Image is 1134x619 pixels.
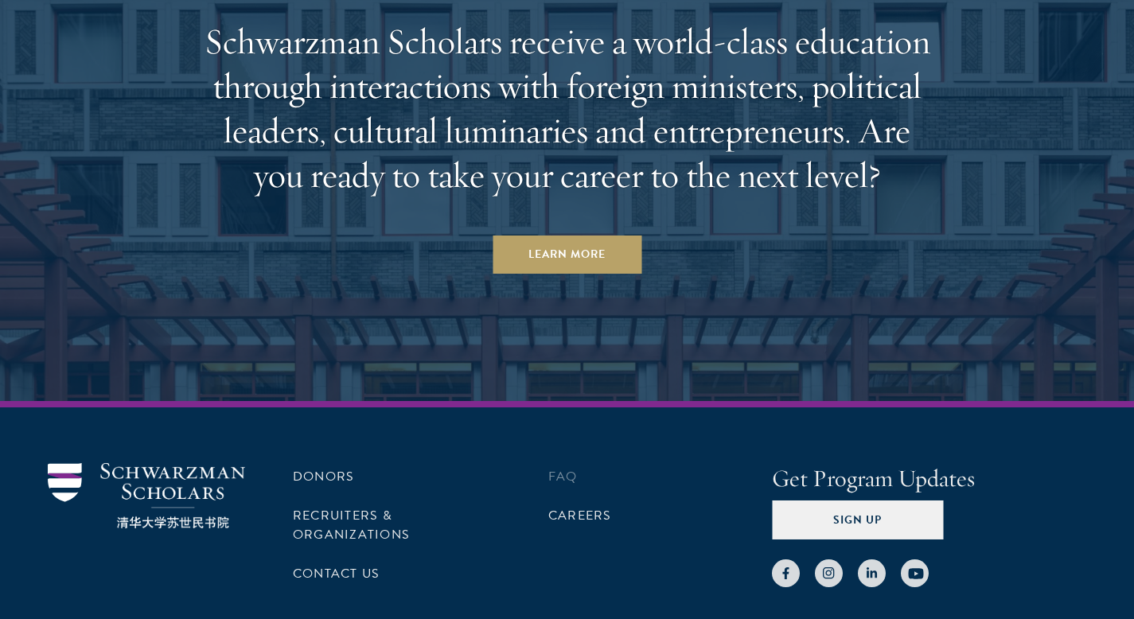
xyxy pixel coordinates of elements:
a: FAQ [548,467,578,486]
h2: Schwarzman Scholars receive a world-class education through interactions with foreign ministers, ... [197,19,937,197]
img: Schwarzman Scholars [48,463,245,529]
a: Contact Us [293,564,380,583]
h4: Get Program Updates [772,463,1086,495]
a: Learn More [493,236,641,274]
a: Careers [548,506,612,525]
button: Sign Up [772,500,943,539]
a: Recruiters & Organizations [293,506,410,544]
a: Donors [293,467,354,486]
